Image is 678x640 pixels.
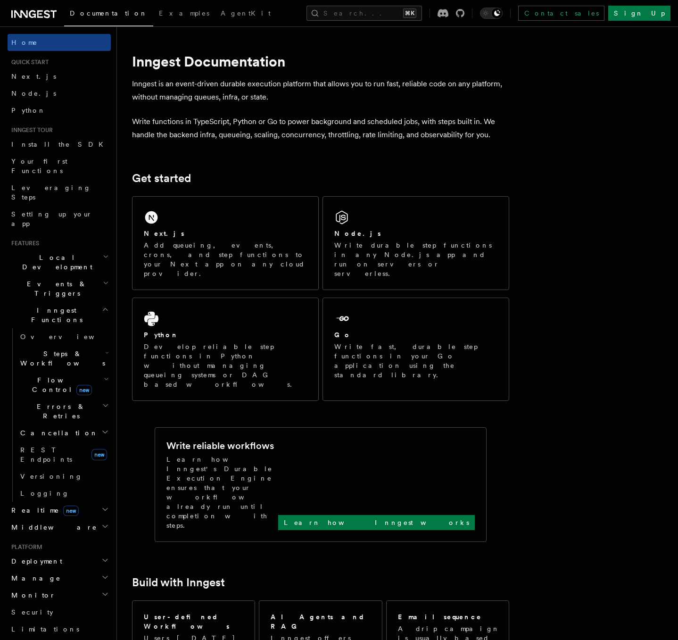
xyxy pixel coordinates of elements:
[132,298,319,401] a: PythonDevelop reliable step functions in Python without managing queueing systems or DAG based wo...
[159,9,209,17] span: Examples
[11,141,109,148] span: Install the SDK
[76,385,92,395] span: new
[11,90,56,97] span: Node.js
[8,604,111,621] a: Security
[398,612,482,622] h2: Email sequence
[132,115,509,141] p: Write functions in TypeScript, Python or Go to power background and scheduled jobs, with steps bu...
[132,77,509,104] p: Inngest is an event-driven durable execution platform that allows you to run fast, reliable code ...
[17,349,105,368] span: Steps & Workflows
[8,587,111,604] button: Monitor
[8,253,103,272] span: Local Development
[91,449,107,460] span: new
[8,240,39,247] span: Features
[17,345,111,372] button: Steps & Workflows
[8,543,42,551] span: Platform
[20,490,69,497] span: Logging
[11,210,92,227] span: Setting up your app
[63,506,79,516] span: new
[132,196,319,290] a: Next.jsAdd queueing, events, crons, and step functions to your Next app on any cloud provider.
[17,402,102,421] span: Errors & Retries
[322,298,509,401] a: GoWrite fast, durable step functions in your Go application using the standard library.
[8,58,49,66] span: Quick start
[322,196,509,290] a: Node.jsWrite durable step functions in any Node.js app and run on servers or serverless.
[8,102,111,119] a: Python
[17,398,111,424] button: Errors & Retries
[144,342,307,389] p: Develop reliable step functions in Python without managing queueing systems or DAG based workflows.
[8,502,111,519] button: Realtimenew
[153,3,215,25] a: Examples
[8,279,103,298] span: Events & Triggers
[284,518,469,527] p: Learn how Inngest works
[8,557,62,566] span: Deployment
[144,330,179,340] h2: Python
[8,302,111,328] button: Inngest Functions
[11,107,46,114] span: Python
[11,184,91,201] span: Leveraging Steps
[8,328,111,502] div: Inngest Functions
[17,372,111,398] button: Flow Controlnew
[166,455,278,530] p: Learn how Inngest's Durable Execution Engine ensures that your workflow already run until complet...
[11,38,38,47] span: Home
[480,8,503,19] button: Toggle dark mode
[215,3,276,25] a: AgentKit
[8,275,111,302] button: Events & Triggers
[20,333,117,341] span: Overview
[8,621,111,638] a: Limitations
[278,515,475,530] a: Learn how Inngest works
[403,8,416,18] kbd: ⌘K
[8,126,53,134] span: Inngest tour
[8,153,111,179] a: Your first Functions
[8,34,111,51] a: Home
[17,441,111,468] a: REST Endpointsnew
[17,424,111,441] button: Cancellation
[132,53,509,70] h1: Inngest Documentation
[64,3,153,26] a: Documentation
[334,241,497,278] p: Write durable step functions in any Node.js app and run on servers or serverless.
[166,439,274,452] h2: Write reliable workflows
[11,608,53,616] span: Security
[221,9,271,17] span: AgentKit
[20,473,83,480] span: Versioning
[17,328,111,345] a: Overview
[17,428,98,438] span: Cancellation
[132,172,191,185] a: Get started
[8,519,111,536] button: Middleware
[11,73,56,80] span: Next.js
[306,6,422,21] button: Search...⌘K
[8,85,111,102] a: Node.js
[8,249,111,275] button: Local Development
[20,446,72,463] span: REST Endpoints
[8,574,61,583] span: Manage
[17,485,111,502] a: Logging
[144,612,243,631] h2: User-defined Workflows
[8,553,111,570] button: Deployment
[8,570,111,587] button: Manage
[17,468,111,485] a: Versioning
[334,342,497,380] p: Write fast, durable step functions in your Go application using the standard library.
[70,9,148,17] span: Documentation
[8,136,111,153] a: Install the SDK
[11,625,79,633] span: Limitations
[608,6,670,21] a: Sign Up
[8,306,102,324] span: Inngest Functions
[8,68,111,85] a: Next.js
[11,158,67,175] span: Your first Functions
[334,229,381,238] h2: Node.js
[8,179,111,206] a: Leveraging Steps
[271,612,372,631] h2: AI Agents and RAG
[132,576,225,589] a: Build with Inngest
[144,229,184,238] h2: Next.js
[8,206,111,232] a: Setting up your app
[144,241,307,278] p: Add queueing, events, crons, and step functions to your Next app on any cloud provider.
[17,375,104,394] span: Flow Control
[518,6,604,21] a: Contact sales
[8,506,79,515] span: Realtime
[8,523,97,532] span: Middleware
[8,590,56,600] span: Monitor
[334,330,351,340] h2: Go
